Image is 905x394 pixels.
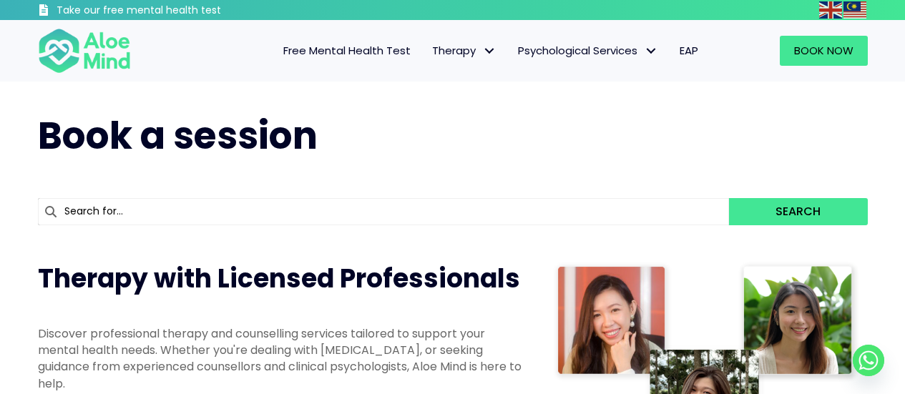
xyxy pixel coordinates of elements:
img: ms [843,1,866,19]
img: Aloe mind Logo [38,27,131,74]
a: Psychological ServicesPsychological Services: submenu [507,36,669,66]
a: Whatsapp [853,345,884,376]
nav: Menu [150,36,709,66]
span: Psychological Services: submenu [641,41,662,61]
span: EAP [680,43,698,58]
span: Psychological Services [518,43,658,58]
span: Therapy [432,43,496,58]
a: Book Now [780,36,868,66]
img: en [819,1,842,19]
a: EAP [669,36,709,66]
span: Therapy with Licensed Professionals [38,260,520,297]
span: Free Mental Health Test [283,43,411,58]
h3: Take our free mental health test [57,4,298,18]
a: Free Mental Health Test [273,36,421,66]
a: Take our free mental health test [38,4,298,20]
span: Therapy: submenu [479,41,500,61]
span: Book a session [38,109,318,162]
input: Search for... [38,198,730,225]
a: TherapyTherapy: submenu [421,36,507,66]
button: Search [729,198,867,225]
a: Malay [843,1,868,18]
a: English [819,1,843,18]
span: Book Now [794,43,853,58]
p: Discover professional therapy and counselling services tailored to support your mental health nee... [38,325,524,392]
